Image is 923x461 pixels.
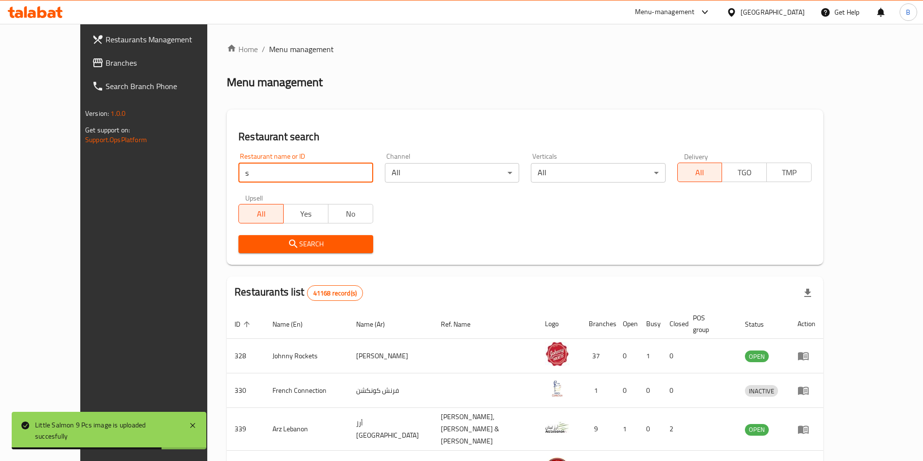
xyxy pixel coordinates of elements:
[790,309,823,339] th: Action
[238,235,373,253] button: Search
[246,238,365,250] span: Search
[85,107,109,120] span: Version:
[106,57,227,69] span: Branches
[265,339,348,373] td: Johnny Rockets
[227,43,258,55] a: Home
[531,163,665,183] div: All
[441,318,483,330] span: Ref. Name
[677,163,723,182] button: All
[356,318,398,330] span: Name (Ar)
[245,194,263,201] label: Upsell
[684,153,708,160] label: Delivery
[348,373,433,408] td: فرنش كونكشن
[638,408,662,451] td: 0
[638,309,662,339] th: Busy
[288,207,325,221] span: Yes
[238,204,284,223] button: All
[85,124,130,136] span: Get support on:
[745,424,769,435] span: OPEN
[328,204,373,223] button: No
[283,204,328,223] button: Yes
[243,207,280,221] span: All
[745,386,778,397] span: INACTIVE
[545,342,569,366] img: Johnny Rockets
[545,415,569,440] img: Arz Lebanon
[797,350,815,362] div: Menu
[638,339,662,373] td: 1
[308,289,362,298] span: 41168 record(s)
[265,408,348,451] td: Arz Lebanon
[638,373,662,408] td: 0
[537,309,581,339] th: Logo
[235,318,253,330] span: ID
[741,7,805,18] div: [GEOGRAPHIC_DATA]
[307,285,363,301] div: Total records count
[726,166,763,180] span: TGO
[235,285,363,301] h2: Restaurants list
[682,166,719,180] span: All
[272,318,315,330] span: Name (En)
[262,43,265,55] li: /
[615,408,638,451] td: 1
[635,6,695,18] div: Menu-management
[693,312,725,335] span: POS group
[796,281,819,305] div: Export file
[348,339,433,373] td: [PERSON_NAME]
[745,351,769,362] span: OPEN
[227,373,265,408] td: 330
[745,318,777,330] span: Status
[106,80,227,92] span: Search Branch Phone
[227,74,323,90] h2: Menu management
[581,373,615,408] td: 1
[35,420,179,442] div: Little Salmon 9 Pcs image is uploaded succesfully
[615,309,638,339] th: Open
[110,107,126,120] span: 1.0.0
[745,350,769,362] div: OPEN
[269,43,334,55] span: Menu management
[84,51,235,74] a: Branches
[581,309,615,339] th: Branches
[745,424,769,436] div: OPEN
[662,339,685,373] td: 0
[581,408,615,451] td: 9
[238,129,812,144] h2: Restaurant search
[84,74,235,98] a: Search Branch Phone
[766,163,812,182] button: TMP
[433,408,538,451] td: [PERSON_NAME],[PERSON_NAME] & [PERSON_NAME]
[615,339,638,373] td: 0
[797,385,815,396] div: Menu
[581,339,615,373] td: 37
[348,408,433,451] td: أرز [GEOGRAPHIC_DATA]
[227,408,265,451] td: 339
[906,7,910,18] span: B
[84,28,235,51] a: Restaurants Management
[662,309,685,339] th: Closed
[615,373,638,408] td: 0
[332,207,369,221] span: No
[771,166,808,180] span: TMP
[227,339,265,373] td: 328
[85,133,147,146] a: Support.OpsPlatform
[662,408,685,451] td: 2
[797,424,815,435] div: Menu
[545,376,569,401] img: French Connection
[238,163,373,183] input: Search for restaurant name or ID..
[385,163,519,183] div: All
[227,43,823,55] nav: breadcrumb
[722,163,767,182] button: TGO
[662,373,685,408] td: 0
[106,34,227,45] span: Restaurants Management
[265,373,348,408] td: French Connection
